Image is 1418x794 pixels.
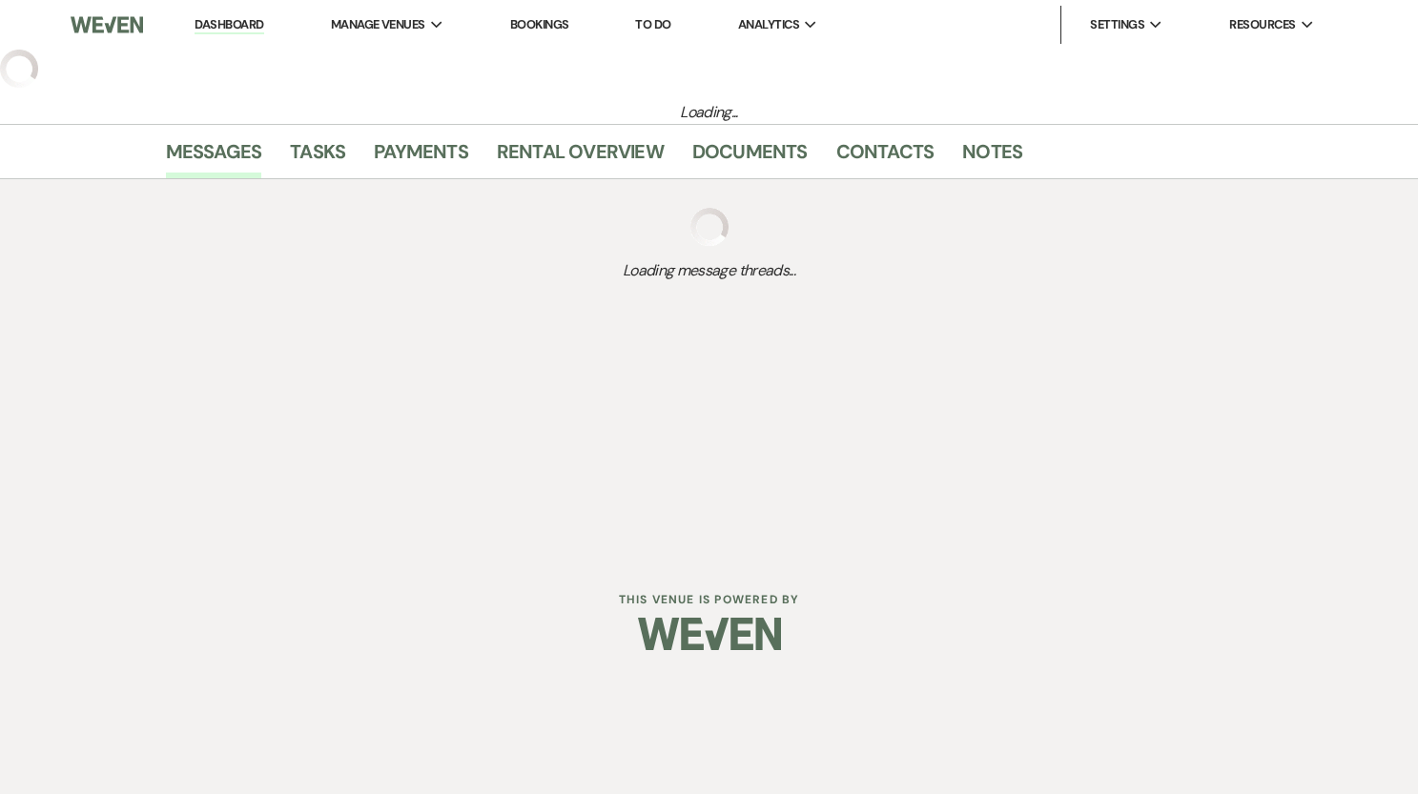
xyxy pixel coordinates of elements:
a: Notes [962,136,1022,178]
a: Contacts [836,136,935,178]
span: Analytics [738,15,799,34]
a: Rental Overview [497,136,664,178]
a: To Do [635,16,670,32]
a: Bookings [510,16,569,32]
a: Messages [166,136,262,178]
a: Tasks [290,136,345,178]
img: Weven Logo [638,601,781,667]
span: Loading message threads... [166,259,1253,282]
span: Resources [1229,15,1295,34]
a: Dashboard [195,16,263,34]
span: Settings [1090,15,1144,34]
span: Manage Venues [331,15,425,34]
img: loading spinner [690,208,729,246]
a: Payments [374,136,468,178]
a: Documents [692,136,808,178]
img: Weven Logo [71,5,142,45]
